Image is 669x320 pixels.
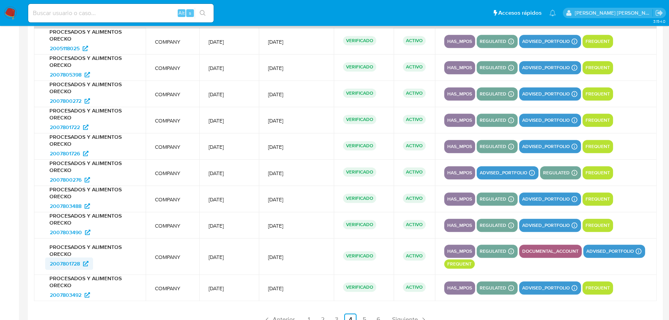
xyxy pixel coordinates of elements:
[178,9,185,17] span: Alt
[653,18,665,24] span: 3.154.0
[575,9,653,17] p: michelleangelica.rodriguez@mercadolibre.com.mx
[189,9,191,17] span: s
[195,8,211,19] button: search-icon
[28,8,214,18] input: Buscar usuario o caso...
[498,9,542,17] span: Accesos rápidos
[655,9,663,17] a: Salir
[549,10,556,16] a: Notificaciones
